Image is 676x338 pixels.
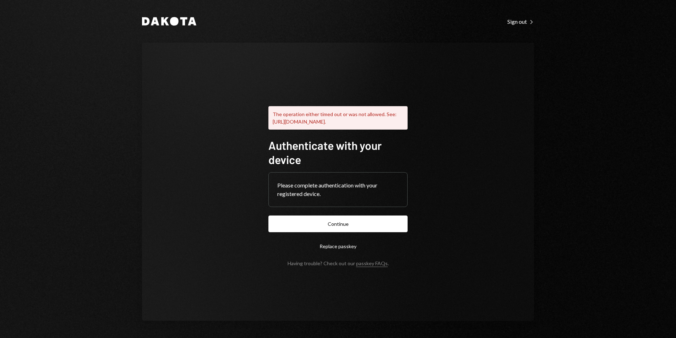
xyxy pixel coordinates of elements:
[277,181,399,198] div: Please complete authentication with your registered device.
[268,106,408,130] div: The operation either timed out or was not allowed. See: [URL][DOMAIN_NAME].
[268,238,408,255] button: Replace passkey
[507,18,534,25] div: Sign out
[268,138,408,167] h1: Authenticate with your device
[507,17,534,25] a: Sign out
[356,260,388,267] a: passkey FAQs
[268,216,408,232] button: Continue
[288,260,389,266] div: Having trouble? Check out our .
